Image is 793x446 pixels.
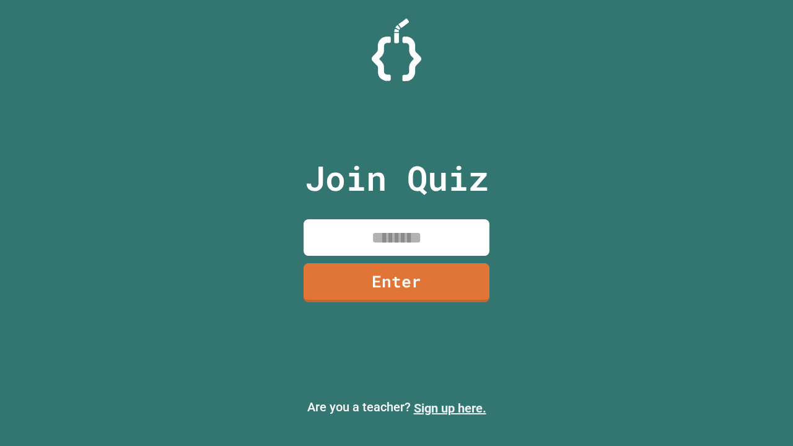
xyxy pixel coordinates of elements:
a: Sign up here. [414,401,486,416]
p: Are you a teacher? [10,398,783,418]
a: Enter [304,263,489,302]
iframe: chat widget [690,343,781,395]
iframe: chat widget [741,396,781,434]
p: Join Quiz [305,152,489,204]
img: Logo.svg [372,19,421,81]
